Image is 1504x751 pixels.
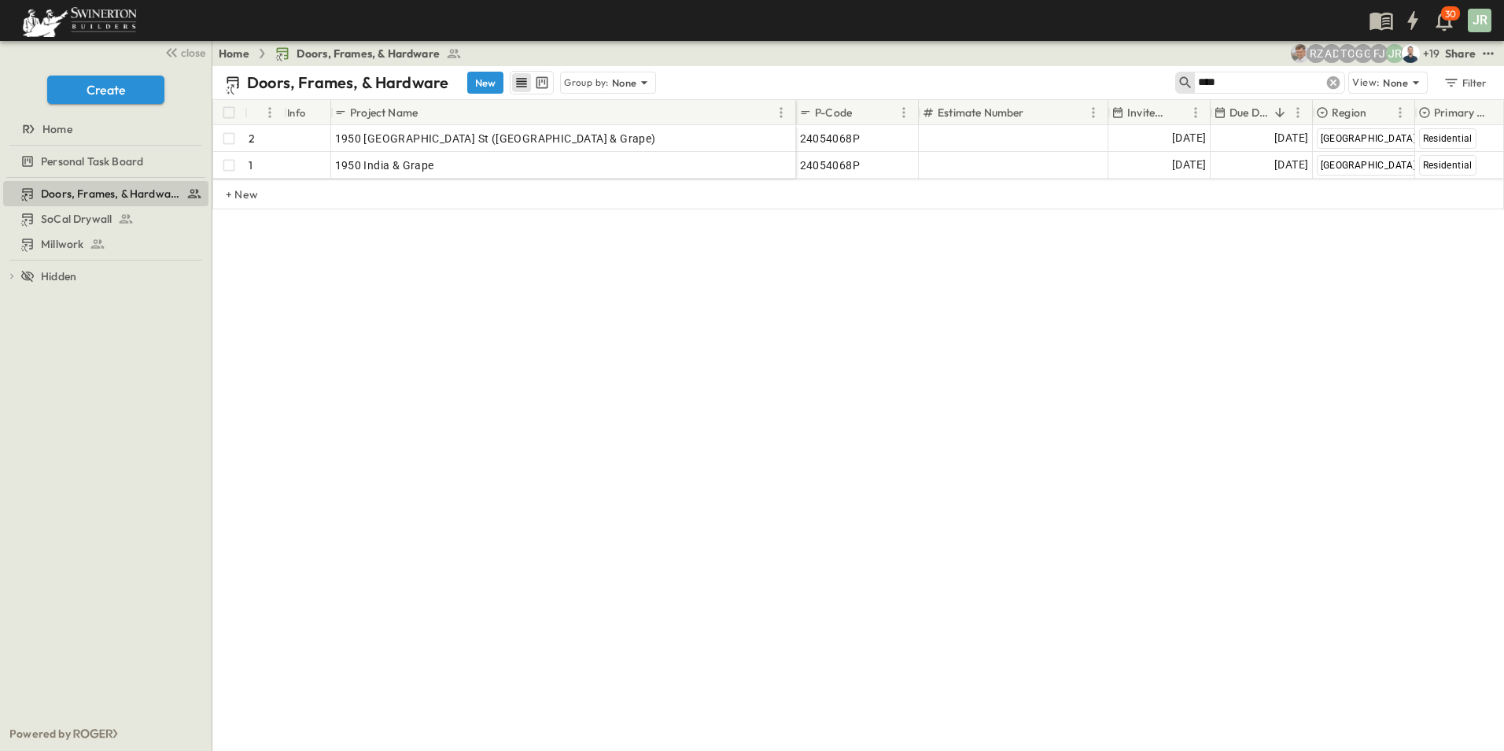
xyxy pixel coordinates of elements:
div: # [245,100,284,125]
img: Aaron Anderson (aaron.anderson@swinerton.com) [1291,44,1310,63]
p: Region [1332,105,1366,120]
div: Filter [1443,74,1487,91]
div: Gerrad Gerber (gerrad.gerber@swinerton.com) [1354,44,1373,63]
span: 1950 [GEOGRAPHIC_DATA] St ([GEOGRAPHIC_DATA] & Grape) [335,131,656,146]
div: Info [287,91,306,135]
button: Create [47,76,164,104]
nav: breadcrumbs [219,46,471,61]
span: [GEOGRAPHIC_DATA] [1321,133,1417,144]
button: Sort [1369,104,1387,121]
button: Sort [855,104,872,121]
button: Menu [260,103,279,122]
div: JR [1468,9,1491,32]
button: JR [1466,7,1493,34]
button: Filter [1437,72,1491,94]
div: SoCal Drywalltest [3,206,208,231]
button: Menu [1288,103,1307,122]
p: 1 [249,157,253,173]
span: Residential [1423,160,1473,171]
span: Home [42,121,72,137]
a: Personal Task Board [3,150,205,172]
p: View: [1352,74,1380,91]
button: Sort [421,104,438,121]
span: 1950 India & Grape [335,157,434,173]
button: New [467,72,503,94]
p: Group by: [564,75,609,91]
button: Sort [1169,104,1186,121]
button: close [158,41,208,63]
p: 2 [249,131,255,146]
div: Share [1445,46,1476,61]
button: Sort [251,104,268,121]
button: row view [512,73,531,92]
div: Personal Task Boardtest [3,149,208,174]
button: kanban view [532,73,551,92]
button: test [1479,44,1498,63]
button: Menu [1391,103,1410,122]
p: Invite Date [1127,105,1166,120]
span: 24054068P [800,157,861,173]
div: Joshua Russell (joshua.russell@swinerton.com) [1385,44,1404,63]
div: Robert Zeilinger (robert.zeilinger@swinerton.com) [1307,44,1325,63]
span: [GEOGRAPHIC_DATA] [1321,160,1417,171]
span: Millwork [41,236,83,252]
button: Sort [1027,104,1045,121]
img: 6c363589ada0b36f064d841b69d3a419a338230e66bb0a533688fa5cc3e9e735.png [19,4,140,37]
a: Doors, Frames, & Hardware [275,46,462,61]
button: Menu [772,103,791,122]
div: Alyssa De Robertis (aderoberti@swinerton.com) [1322,44,1341,63]
div: Francisco J. Sanchez (frsanchez@swinerton.com) [1369,44,1388,63]
p: + New [226,187,235,202]
span: 24054068P [800,131,861,146]
p: None [612,75,637,91]
p: + 19 [1423,46,1439,61]
p: Doors, Frames, & Hardware [247,72,448,94]
a: Millwork [3,233,205,255]
span: Doors, Frames, & Hardware [297,46,440,61]
span: SoCal Drywall [41,211,112,227]
button: Menu [1186,103,1205,122]
p: Primary Market [1434,105,1488,120]
a: SoCal Drywall [3,208,205,230]
div: table view [510,71,554,94]
div: Millworktest [3,231,208,257]
div: Info [284,100,331,125]
span: Personal Task Board [41,154,143,169]
button: Menu [1084,103,1103,122]
img: Brandon Norcutt (brandon.norcutt@swinerton.com) [1401,44,1420,63]
div: Doors, Frames, & Hardwaretest [3,181,208,206]
span: [DATE] [1172,129,1206,147]
p: Project Name [350,105,418,120]
span: [DATE] [1274,156,1308,174]
span: Doors, Frames, & Hardware [41,186,180,202]
p: Estimate Number [938,105,1024,120]
span: [DATE] [1274,129,1308,147]
a: Home [219,46,249,61]
p: P-Code [815,105,852,120]
span: Residential [1423,133,1473,144]
span: Hidden [41,268,76,284]
span: close [181,45,205,61]
p: 30 [1445,8,1456,20]
p: None [1383,75,1408,91]
button: Menu [894,103,913,122]
div: Travis Osterloh (travis.osterloh@swinerton.com) [1338,44,1357,63]
span: [DATE] [1172,156,1206,174]
p: Due Date [1229,105,1268,120]
a: Doors, Frames, & Hardware [3,183,205,205]
button: Sort [1271,104,1288,121]
a: Home [3,118,205,140]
